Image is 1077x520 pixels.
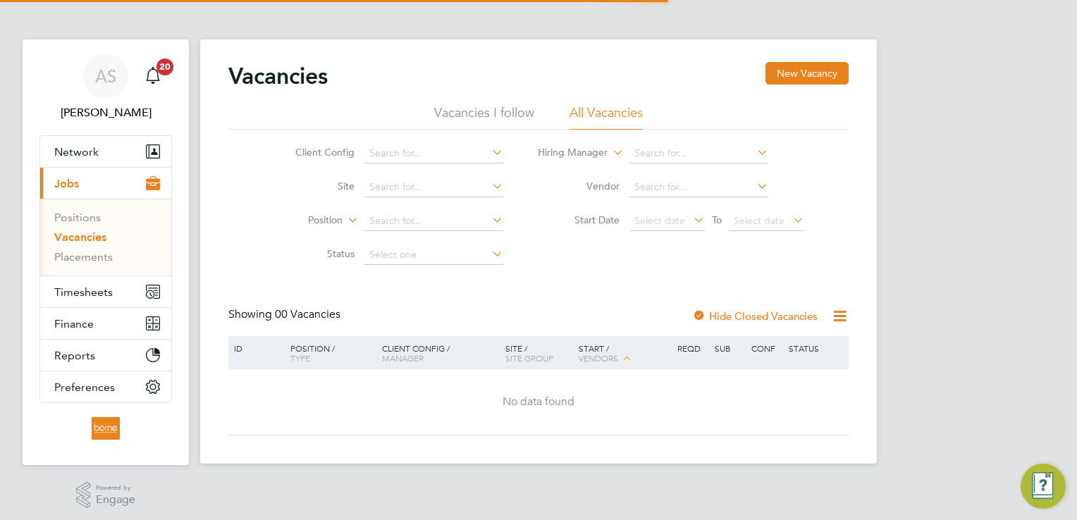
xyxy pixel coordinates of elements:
[579,352,618,364] span: Vendors
[39,54,172,121] a: AS[PERSON_NAME]
[139,54,167,99] a: 20
[54,285,113,299] span: Timesheets
[40,340,171,371] button: Reports
[538,213,620,226] label: Start Date
[54,211,101,224] a: Positions
[273,247,355,260] label: Status
[54,145,99,159] span: Network
[261,213,343,228] label: Position
[785,336,847,360] div: Status
[96,494,135,506] span: Engage
[382,352,424,364] span: Manager
[629,144,768,163] input: Search for...
[364,245,503,265] input: Select one
[54,177,79,190] span: Jobs
[379,336,502,370] div: Client Config /
[273,180,355,192] label: Site
[364,211,503,231] input: Search for...
[364,144,503,163] input: Search for...
[629,178,768,197] input: Search for...
[502,336,576,370] div: Site /
[275,307,340,321] span: 00 Vacancies
[692,309,818,323] label: Hide Closed Vacancies
[570,104,643,130] li: All Vacancies
[96,482,135,494] span: Powered by
[156,58,173,75] span: 20
[1021,464,1066,509] button: Engage Resource Center
[40,136,171,167] button: Network
[39,417,172,440] a: Go to home page
[748,336,784,360] div: Conf
[39,104,172,121] span: Andrew Stevensen
[228,62,328,90] h2: Vacancies
[538,180,620,192] label: Vendor
[76,482,136,509] a: Powered byEngage
[273,146,355,159] label: Client Config
[54,380,115,394] span: Preferences
[54,349,95,362] span: Reports
[280,336,379,370] div: Position /
[290,352,310,364] span: Type
[228,307,343,322] div: Showing
[734,214,784,227] span: Select date
[765,62,849,85] button: New Vacancy
[40,371,171,402] button: Preferences
[505,352,553,364] span: Site Group
[708,211,726,229] span: To
[527,146,608,160] label: Hiring Manager
[40,276,171,307] button: Timesheets
[95,67,116,85] span: AS
[230,336,280,360] div: ID
[40,199,171,276] div: Jobs
[54,230,106,244] a: Vacancies
[54,317,94,330] span: Finance
[54,250,113,264] a: Placements
[575,336,674,371] div: Start /
[92,417,119,440] img: borneltd-logo-retina.png
[40,308,171,339] button: Finance
[40,168,171,199] button: Jobs
[634,214,685,227] span: Select date
[674,336,710,360] div: Reqd
[364,178,503,197] input: Search for...
[434,104,534,130] li: Vacancies I follow
[23,39,189,465] nav: Main navigation
[230,395,847,409] div: No data found
[711,336,748,360] div: Sub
